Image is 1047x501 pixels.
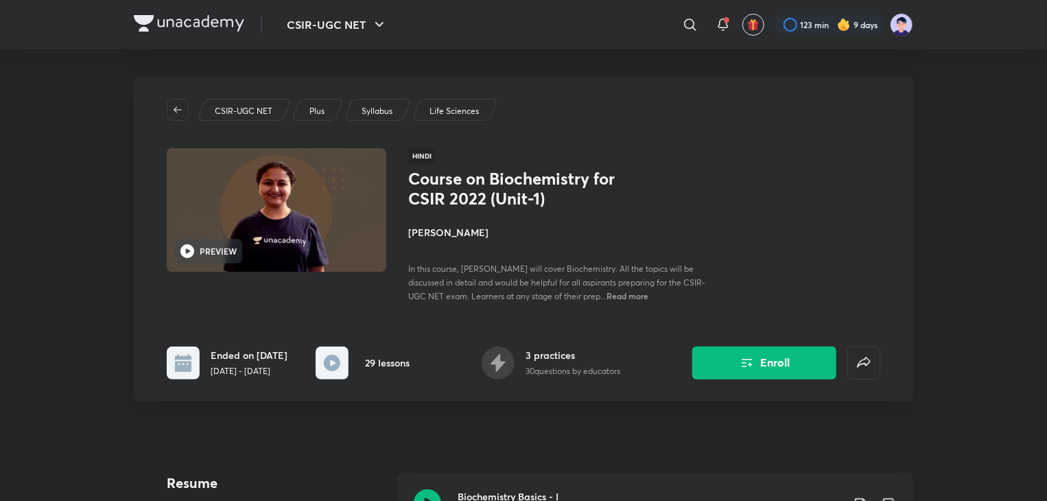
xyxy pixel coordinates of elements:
a: Life Sciences [427,105,482,117]
img: streak [837,18,851,32]
a: Syllabus [360,105,395,117]
button: avatar [742,14,764,36]
span: In this course, [PERSON_NAME] will cover Biochemistry. All the topics will be discussed in detail... [408,264,705,301]
p: Life Sciences [430,105,479,117]
img: Thumbnail [165,147,388,273]
h6: PREVIEW [200,245,237,257]
p: CSIR-UGC NET [215,105,272,117]
span: Read more [607,290,648,301]
button: false [847,347,880,380]
a: CSIR-UGC NET [213,105,275,117]
p: Syllabus [362,105,392,117]
span: Hindi [408,148,436,163]
h6: Ended on [DATE] [211,348,287,362]
h6: 29 lessons [365,356,410,370]
h6: 3 practices [526,348,620,362]
p: Plus [309,105,325,117]
a: Plus [307,105,327,117]
h4: [PERSON_NAME] [408,225,716,240]
img: avatar [747,19,760,31]
p: 30 questions by educators [526,365,620,377]
button: CSIR-UGC NET [279,11,396,38]
h4: Resume [167,473,386,493]
img: Company Logo [134,15,244,32]
h1: Course on Biochemistry for CSIR 2022 (Unit-1) [408,169,633,209]
img: nidhi shreya [890,13,913,36]
a: Company Logo [134,15,244,35]
button: Enroll [692,347,836,380]
p: [DATE] - [DATE] [211,365,287,377]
